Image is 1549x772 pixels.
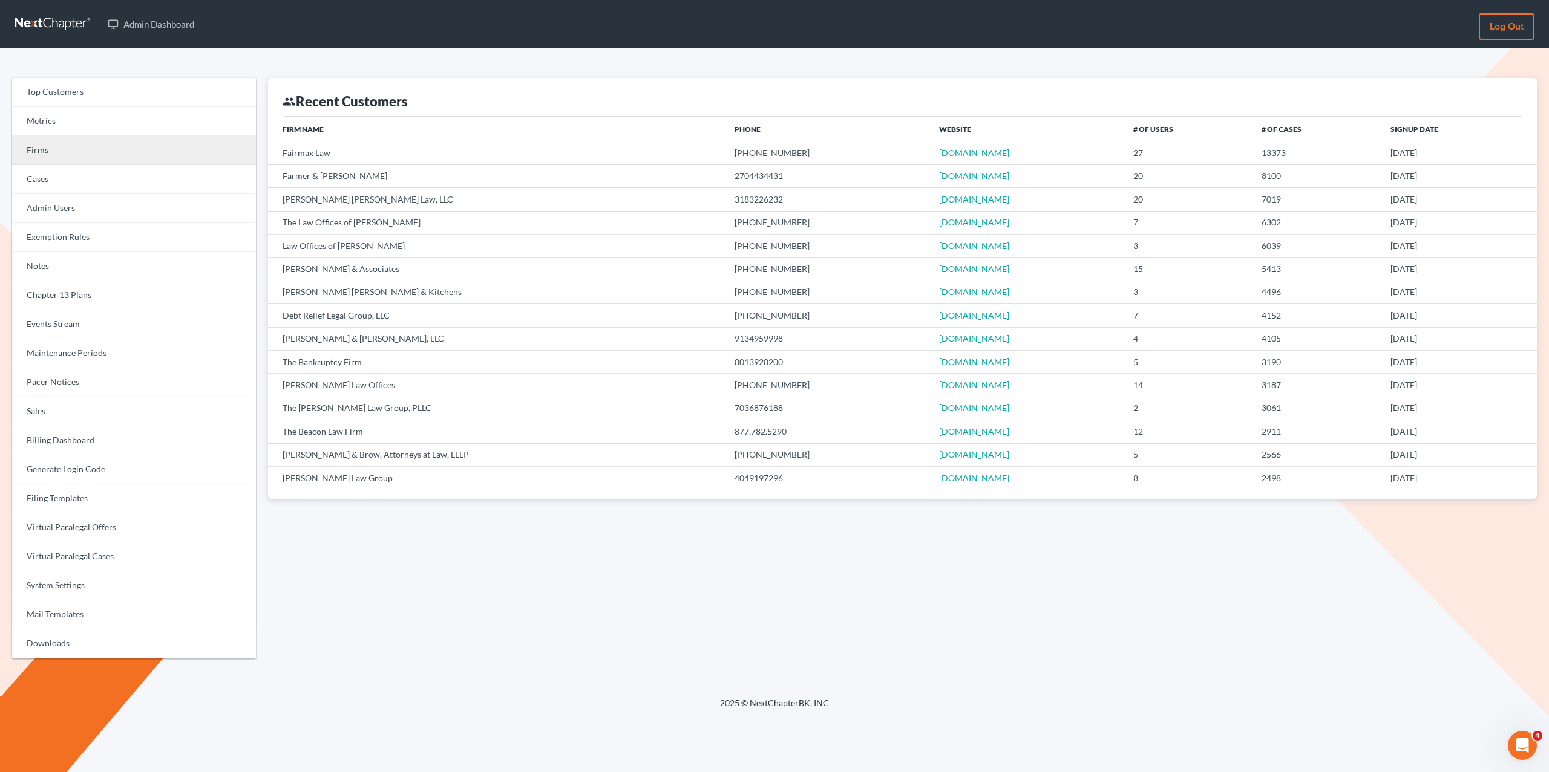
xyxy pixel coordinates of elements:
[939,217,1009,227] a: [DOMAIN_NAME]
[929,117,1124,141] th: Website
[1252,327,1380,350] td: 4105
[1381,281,1537,303] td: [DATE]
[939,310,1009,320] a: [DOMAIN_NAME]
[268,304,725,327] td: Debt Relief Legal Group, LLC
[725,467,929,490] td: 4049197296
[1252,281,1380,303] td: 4496
[12,397,256,426] a: Sales
[1381,164,1537,187] td: [DATE]
[939,380,1009,390] a: [DOMAIN_NAME]
[1252,304,1380,327] td: 4152
[1252,211,1380,234] td: 6302
[1124,188,1252,211] td: 20
[102,13,200,35] a: Admin Dashboard
[12,252,256,281] a: Notes
[939,333,1009,343] a: [DOMAIN_NAME]
[939,241,1009,251] a: [DOMAIN_NAME]
[12,571,256,600] a: System Settings
[1124,467,1252,490] td: 8
[1381,327,1537,350] td: [DATE]
[1124,443,1252,466] td: 5
[1124,350,1252,373] td: 5
[12,455,256,484] a: Generate Login Code
[1381,443,1537,466] td: [DATE]
[1381,420,1537,443] td: [DATE]
[268,281,725,303] td: [PERSON_NAME] [PERSON_NAME] & Kitchens
[1381,350,1537,373] td: [DATE]
[1381,211,1537,234] td: [DATE]
[725,443,929,466] td: [PHONE_NUMBER]
[725,188,929,211] td: 3183226232
[1381,258,1537,281] td: [DATE]
[1508,731,1537,760] iframe: Intercom live chat
[939,449,1009,459] a: [DOMAIN_NAME]
[1381,374,1537,397] td: [DATE]
[12,426,256,455] a: Billing Dashboard
[12,136,256,165] a: Firms
[939,264,1009,274] a: [DOMAIN_NAME]
[1124,141,1252,164] td: 27
[1124,281,1252,303] td: 3
[12,629,256,658] a: Downloads
[1124,420,1252,443] td: 12
[1381,234,1537,257] td: [DATE]
[1479,13,1534,40] a: Log out
[283,92,408,110] div: Recent Customers
[268,420,725,443] td: The Beacon Law Firm
[1252,397,1380,420] td: 3061
[1252,234,1380,257] td: 6039
[268,211,725,234] td: The Law Offices of [PERSON_NAME]
[939,148,1009,158] a: [DOMAIN_NAME]
[725,258,929,281] td: [PHONE_NUMBER]
[1252,467,1380,490] td: 2498
[1124,164,1252,187] td: 20
[725,164,929,187] td: 2704434431
[12,310,256,339] a: Events Stream
[12,78,256,107] a: Top Customers
[725,281,929,303] td: [PHONE_NUMBER]
[1252,164,1380,187] td: 8100
[1533,731,1542,741] span: 4
[12,339,256,368] a: Maintenance Periods
[939,287,1009,297] a: [DOMAIN_NAME]
[268,443,725,466] td: [PERSON_NAME] & Brow, Attorneys at Law, LLLP
[939,426,1009,436] a: [DOMAIN_NAME]
[268,117,725,141] th: Firm Name
[268,374,725,397] td: [PERSON_NAME] Law Offices
[12,484,256,513] a: Filing Templates
[268,327,725,350] td: [PERSON_NAME] & [PERSON_NAME], LLC
[268,467,725,490] td: [PERSON_NAME] Law Group
[268,234,725,257] td: Law Offices of [PERSON_NAME]
[939,403,1009,413] a: [DOMAIN_NAME]
[12,600,256,629] a: Mail Templates
[1124,304,1252,327] td: 7
[1124,234,1252,257] td: 3
[725,327,929,350] td: 9134959998
[1381,141,1537,164] td: [DATE]
[268,164,725,187] td: Farmer & [PERSON_NAME]
[1124,258,1252,281] td: 15
[1124,211,1252,234] td: 7
[12,107,256,136] a: Metrics
[1381,304,1537,327] td: [DATE]
[725,397,929,420] td: 7036876188
[268,141,725,164] td: Fairmax Law
[1124,117,1252,141] th: # of Users
[725,211,929,234] td: [PHONE_NUMBER]
[12,368,256,397] a: Pacer Notices
[12,223,256,252] a: Exemption Rules
[1124,327,1252,350] td: 4
[268,258,725,281] td: [PERSON_NAME] & Associates
[725,117,929,141] th: Phone
[12,281,256,310] a: Chapter 13 Plans
[939,473,1009,483] a: [DOMAIN_NAME]
[12,165,256,194] a: Cases
[1252,188,1380,211] td: 7019
[725,304,929,327] td: [PHONE_NUMBER]
[939,170,1009,181] a: [DOMAIN_NAME]
[1252,117,1380,141] th: # of Cases
[12,194,256,223] a: Admin Users
[725,350,929,373] td: 8013928200
[1381,188,1537,211] td: [DATE]
[725,141,929,164] td: [PHONE_NUMBER]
